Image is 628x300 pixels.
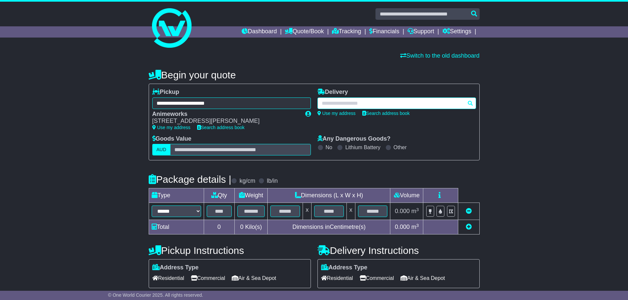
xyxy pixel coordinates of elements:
span: m [411,208,419,214]
a: Tracking [332,26,361,38]
td: Weight [234,188,268,203]
label: Any Dangerous Goods? [317,135,391,143]
span: Air & Sea Depot [232,273,276,283]
a: Search address book [362,111,410,116]
typeahead: Please provide city [317,97,476,109]
td: Dimensions (L x W x H) [268,188,390,203]
sup: 3 [416,207,419,212]
label: kg/cm [239,177,255,185]
label: Lithium Battery [345,144,380,150]
span: Residential [152,273,184,283]
span: 0 [240,224,243,230]
label: No [326,144,332,150]
a: Add new item [466,224,472,230]
td: 0 [204,220,234,234]
a: Use my address [152,125,191,130]
div: Animeworks [152,111,299,118]
h4: Package details | [149,174,231,185]
label: Goods Value [152,135,192,143]
span: © One World Courier 2025. All rights reserved. [108,292,203,298]
label: AUD [152,144,171,155]
span: Commercial [191,273,225,283]
label: Pickup [152,89,179,96]
td: Total [149,220,204,234]
span: 0.000 [395,208,410,214]
label: lb/in [267,177,278,185]
label: Other [394,144,407,150]
a: Search address book [197,125,245,130]
h4: Pickup Instructions [149,245,311,256]
h4: Delivery Instructions [317,245,480,256]
td: x [303,203,312,220]
td: Qty [204,188,234,203]
td: Kilo(s) [234,220,268,234]
a: Use my address [317,111,356,116]
label: Address Type [152,264,199,271]
label: Delivery [317,89,348,96]
sup: 3 [416,223,419,228]
label: Address Type [321,264,368,271]
span: m [411,224,419,230]
h4: Begin your quote [149,69,480,80]
span: 0.000 [395,224,410,230]
span: Residential [321,273,353,283]
a: Support [407,26,434,38]
a: Financials [369,26,399,38]
a: Quote/Book [285,26,324,38]
td: Dimensions in Centimetre(s) [268,220,390,234]
td: Volume [390,188,423,203]
a: Dashboard [242,26,277,38]
a: Remove this item [466,208,472,214]
div: [STREET_ADDRESS][PERSON_NAME] [152,118,299,125]
a: Settings [442,26,471,38]
td: x [346,203,355,220]
td: Type [149,188,204,203]
span: Commercial [360,273,394,283]
span: Air & Sea Depot [401,273,445,283]
a: Switch to the old dashboard [400,52,479,59]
